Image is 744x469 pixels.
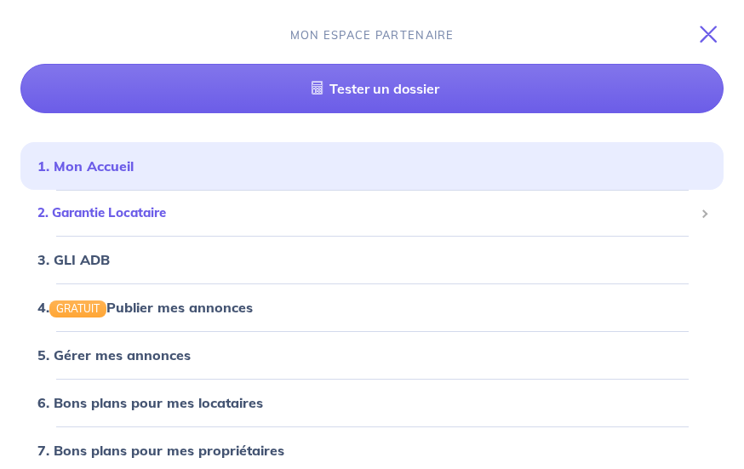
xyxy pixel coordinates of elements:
div: 5. Gérer mes annonces [20,338,724,372]
button: Toggle navigation [679,12,744,56]
a: 4.GRATUITPublier mes annonces [37,299,253,316]
div: 2. Garantie Locataire [20,197,724,230]
p: MON ESPACE PARTENAIRE [290,27,455,43]
a: 3. GLI ADB [37,251,110,268]
div: 3. GLI ADB [20,243,724,277]
a: 6. Bons plans pour mes locataires [37,394,263,411]
a: 7. Bons plans pour mes propriétaires [37,442,284,459]
div: 4.GRATUITPublier mes annonces [20,290,724,324]
div: 1. Mon Accueil [20,149,724,183]
div: 7. Bons plans pour mes propriétaires [20,433,724,467]
div: 6. Bons plans pour mes locataires [20,386,724,420]
a: 1. Mon Accueil [37,157,134,174]
a: Tester un dossier [20,64,724,113]
a: 5. Gérer mes annonces [37,346,191,363]
span: 2. Garantie Locataire [37,203,694,223]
